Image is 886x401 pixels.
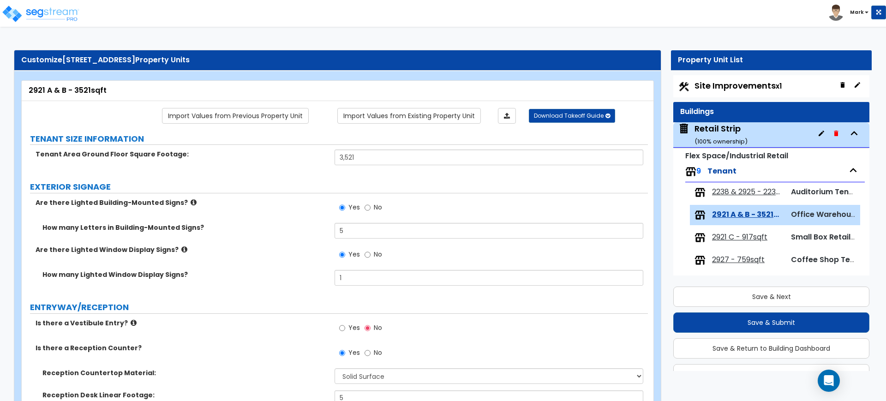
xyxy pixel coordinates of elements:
[30,181,648,193] label: EXTERIOR SIGNAGE
[191,199,197,206] i: click for more info!
[791,186,862,197] span: Auditorium Tenant
[36,343,328,353] label: Is there a Reception Counter?
[42,223,328,232] label: How many Letters in Building-Mounted Signs?
[30,133,648,145] label: TENANT SIZE INFORMATION
[21,55,654,66] div: Customize Property Units
[673,338,869,359] button: Save & Return to Building Dashboard
[365,250,371,260] input: No
[498,108,516,124] a: Import the dynamic attributes value through Excel sheet
[791,232,879,242] span: Small Box Retail Tenant
[707,166,736,176] span: Tenant
[365,203,371,213] input: No
[534,112,604,120] span: Download Takeoff Guide
[348,323,360,332] span: Yes
[712,187,783,198] span: 2238 & 2925 - 2238sqft
[36,318,328,328] label: Is there a Vestibule Entry?
[162,108,309,124] a: Import the dynamic attribute values from previous properties.
[712,209,783,220] span: 2921 A & B - 3521sqft
[365,323,371,333] input: No
[828,5,844,21] img: avatar.png
[678,81,690,93] img: Construction.png
[694,255,706,266] img: tenants.png
[696,166,701,176] span: 9
[42,368,328,377] label: Reception Countertop Material:
[374,348,382,357] span: No
[30,301,648,313] label: ENTRYWAY/RECEPTION
[348,348,360,357] span: Yes
[36,245,328,254] label: Are there Lighted Window Display Signs?
[712,255,765,265] span: 2927 - 759sqft
[131,319,137,326] i: click for more info!
[694,123,748,146] div: Retail Strip
[685,150,788,161] small: Flex Space/Industrial Retail
[339,348,345,358] input: Yes
[673,312,869,333] button: Save & Submit
[818,370,840,392] div: Open Intercom Messenger
[374,250,382,259] span: No
[673,364,869,384] button: Advanced
[181,246,187,253] i: click for more info!
[42,390,328,400] label: Reception Desk Linear Footage:
[712,232,767,243] span: 2921 C - 917sqft
[694,209,706,221] img: tenants.png
[694,137,748,146] small: ( 100 % ownership)
[694,187,706,198] img: tenants.png
[348,203,360,212] span: Yes
[348,250,360,259] span: Yes
[365,348,371,358] input: No
[673,287,869,307] button: Save & Next
[791,254,868,265] span: Coffee Shop Tenant
[337,108,481,124] a: Import the dynamic attribute values from existing properties.
[685,166,696,177] img: tenants.png
[694,80,782,91] span: Site Improvements
[678,123,690,135] img: building.svg
[339,203,345,213] input: Yes
[339,323,345,333] input: Yes
[529,109,615,123] button: Download Takeoff Guide
[678,123,748,146] span: Retail Strip
[339,250,345,260] input: Yes
[374,203,382,212] span: No
[1,5,80,23] img: logo_pro_r.png
[678,55,865,66] div: Property Unit List
[374,323,382,332] span: No
[42,270,328,279] label: How many Lighted Window Display Signs?
[62,54,135,65] span: [STREET_ADDRESS]
[850,9,864,16] b: Mark
[680,107,862,117] div: Buildings
[36,198,328,207] label: Are there Lighted Building-Mounted Signs?
[694,232,706,243] img: tenants.png
[776,81,782,91] small: x1
[36,150,328,159] label: Tenant Area Ground Floor Square Footage:
[29,85,647,96] div: 2921 A & B - 3521sqft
